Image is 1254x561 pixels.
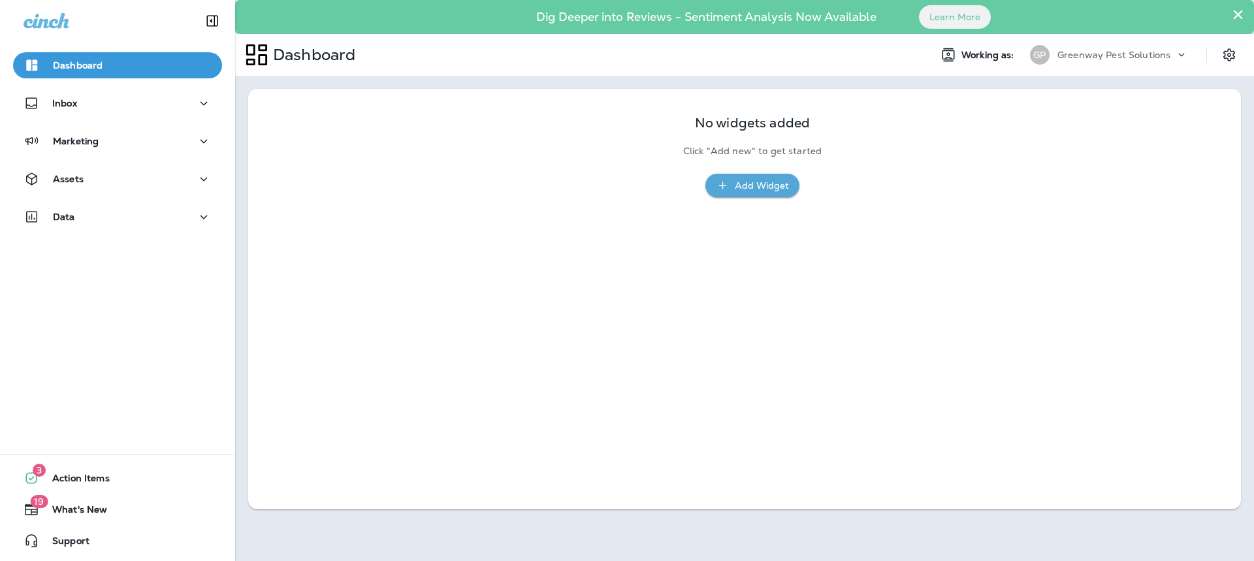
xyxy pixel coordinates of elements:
[498,15,914,19] p: Dig Deeper into Reviews - Sentiment Analysis Now Available
[1217,43,1241,67] button: Settings
[1057,50,1170,60] p: Greenway Pest Solutions
[194,8,231,34] button: Collapse Sidebar
[39,504,107,520] span: What's New
[1030,45,1050,65] div: GP
[13,465,222,491] button: 3Action Items
[13,496,222,522] button: 19What's New
[53,174,84,184] p: Assets
[13,166,222,192] button: Assets
[52,98,77,108] p: Inbox
[961,50,1017,61] span: Working as:
[268,45,355,65] p: Dashboard
[13,52,222,78] button: Dashboard
[13,204,222,230] button: Data
[53,136,99,146] p: Marketing
[53,212,75,222] p: Data
[705,174,799,198] button: Add Widget
[13,128,222,154] button: Marketing
[39,536,89,551] span: Support
[53,60,103,71] p: Dashboard
[695,118,810,129] p: No widgets added
[683,146,822,157] p: Click "Add new" to get started
[735,178,789,194] div: Add Widget
[30,495,48,508] span: 19
[33,464,46,477] span: 3
[13,528,222,554] button: Support
[39,473,110,489] span: Action Items
[13,90,222,116] button: Inbox
[1232,4,1244,25] button: Close
[919,5,991,29] button: Learn More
